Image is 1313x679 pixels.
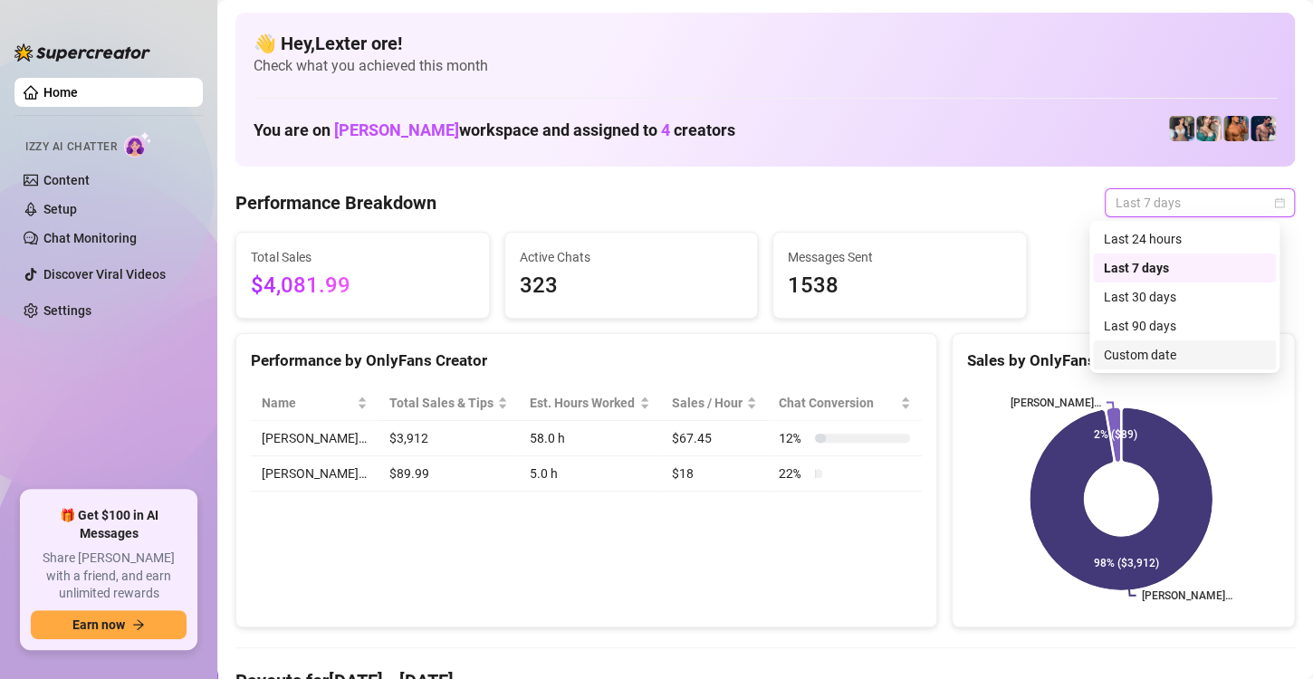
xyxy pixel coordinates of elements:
span: Izzy AI Chatter [25,139,117,156]
div: Last 30 days [1093,282,1276,311]
span: 4 [661,120,670,139]
div: Last 30 days [1104,287,1265,307]
th: Chat Conversion [768,386,922,421]
span: [PERSON_NAME] [334,120,459,139]
a: Setup [43,202,77,216]
div: Last 7 days [1093,253,1276,282]
th: Name [251,386,379,421]
h4: 👋 Hey, Lexter ore ! [254,31,1277,56]
th: Total Sales & Tips [379,386,520,421]
th: Sales / Hour [661,386,768,421]
span: $4,081.99 [251,269,474,303]
span: Active Chats [520,247,743,267]
img: JG [1223,116,1249,141]
img: Zaddy [1196,116,1222,141]
span: Total Sales [251,247,474,267]
a: Home [43,85,78,100]
span: Name [262,393,353,413]
span: Check what you achieved this month [254,56,1277,76]
div: Last 90 days [1104,316,1265,336]
span: Chat Conversion [779,393,896,413]
span: 🎁 Get $100 in AI Messages [31,507,187,542]
button: Earn nowarrow-right [31,610,187,639]
div: Performance by OnlyFans Creator [251,349,922,373]
span: arrow-right [132,618,145,631]
span: 323 [520,269,743,303]
a: Chat Monitoring [43,231,137,245]
td: $18 [661,456,768,492]
span: Messages Sent [788,247,1011,267]
td: 58.0 h [519,421,661,456]
span: calendar [1274,197,1285,208]
img: logo-BBDzfeDw.svg [14,43,150,62]
span: 22 % [779,464,808,483]
a: Discover Viral Videos [43,267,166,282]
td: $3,912 [379,421,520,456]
td: $89.99 [379,456,520,492]
div: Sales by OnlyFans Creator [967,349,1279,373]
a: Content [43,173,90,187]
span: Total Sales & Tips [389,393,494,413]
td: 5.0 h [519,456,661,492]
td: [PERSON_NAME]… [251,421,379,456]
text: [PERSON_NAME]… [1141,589,1232,602]
div: Last 90 days [1093,311,1276,340]
div: Est. Hours Worked [530,393,636,413]
h4: Performance Breakdown [235,190,436,215]
span: Last 7 days [1116,189,1284,216]
div: Last 24 hours [1104,229,1265,249]
h1: You are on workspace and assigned to creators [254,120,735,140]
span: Earn now [72,617,125,632]
img: AI Chatter [124,131,152,158]
div: Last 24 hours [1093,225,1276,253]
span: 12 % [779,428,808,448]
text: [PERSON_NAME]… [1010,397,1100,409]
a: Settings [43,303,91,318]
span: Share [PERSON_NAME] with a friend, and earn unlimited rewards [31,550,187,603]
td: $67.45 [661,421,768,456]
img: Axel [1251,116,1276,141]
td: [PERSON_NAME]… [251,456,379,492]
img: Katy [1169,116,1194,141]
span: 1538 [788,269,1011,303]
div: Custom date [1104,345,1265,365]
span: Sales / Hour [672,393,743,413]
div: Custom date [1093,340,1276,369]
div: Last 7 days [1104,258,1265,278]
